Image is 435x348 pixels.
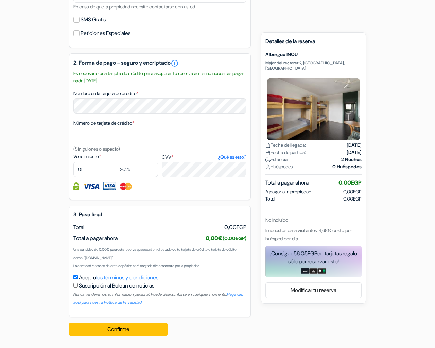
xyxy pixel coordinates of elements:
label: Número de tarjeta de crédito [73,120,134,127]
small: En caso de que la propiedad necesite contactarse con usted [73,4,195,10]
label: Suscripción al Boletín de noticias [79,282,154,290]
span: Total [265,195,275,203]
p: Major del rectoret 2, [GEOGRAPHIC_DATA], [GEOGRAPHIC_DATA] [265,60,362,71]
span: 0,00EGP [338,179,362,186]
img: Información de la Tarjeta de crédito totalmente protegida y encriptada [73,182,79,190]
a: ¿Qué es esto? [218,154,246,161]
label: Acepto [79,274,158,282]
small: Nunca venderemos su información personal. Puede desinscribirse en cualquier momento. [73,292,243,305]
a: Modificar tu reserva [266,284,361,297]
span: Fecha de llegada: [265,142,306,149]
small: (Sin guiones o espacio) [73,146,120,152]
strong: 0 Huéspedes [332,163,362,170]
span: Estancia: [265,156,289,163]
img: adidas-card.png [309,268,318,274]
small: Es necesario una tarjeta de crédito para asegurar tu reserva aún si no necesitas pagar nada [DATE]. [73,70,246,84]
small: La cantidad restante de este depósito será cargada directamente por la propiedad. [73,264,200,268]
strong: [DATE] [347,149,362,156]
span: Total [73,224,84,231]
h5: 2. Forma de pago - seguro y encriptado [73,59,246,67]
img: calendar.svg [265,150,271,155]
div: No Incluido [265,216,362,224]
span: 0,00EGP [224,223,246,231]
span: Huéspedes: [265,163,294,170]
img: uber-uber-eats-card.png [318,268,326,274]
span: 56,05EGP [294,250,317,257]
span: Fecha de partida: [265,149,306,156]
strong: 2 Noches [341,156,362,163]
label: Vencimiento [73,153,158,160]
button: Confirme [69,323,168,336]
img: Master Card [119,182,133,190]
small: Una cantidad de 0,00€ para esta reserva aparecerá en el estado de tu tarjeta de crédito o tarjeta... [73,247,237,260]
a: los términos y condiciones [96,274,158,281]
span: 0,00EGP [343,195,362,203]
img: moon.svg [265,157,271,162]
label: Nombre en la tarjeta de crédito [73,90,139,97]
img: amazon-card-no-text.png [301,268,309,274]
strong: [DATE] [347,142,362,149]
img: user_icon.svg [265,164,271,170]
span: A pagar a la propiedad [265,188,311,195]
label: Peticiones Especiales [81,29,130,38]
img: Visa [83,182,100,190]
label: CVV [162,154,246,161]
div: ¡Consigue en tarjetas regalo sólo por reservar esto! [265,249,362,266]
h5: 3. Paso final [73,211,246,218]
small: (0,00EGP) [223,235,246,241]
h5: Detalles de la reserva [265,38,362,49]
span: Total a pagar ahora [265,179,309,187]
img: Visa Electron [103,182,115,190]
span: 0,00€ [206,234,246,242]
img: calendar.svg [265,143,271,148]
label: SMS Gratis [81,15,106,24]
span: Impuestos para visitantes: 4,68€ costo por huésped por día [265,227,352,242]
span: Total a pagar ahora [73,234,118,242]
h5: Albergue INOUT [265,52,362,57]
span: 0,00EGP [343,189,362,195]
a: error_outline [171,59,179,67]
